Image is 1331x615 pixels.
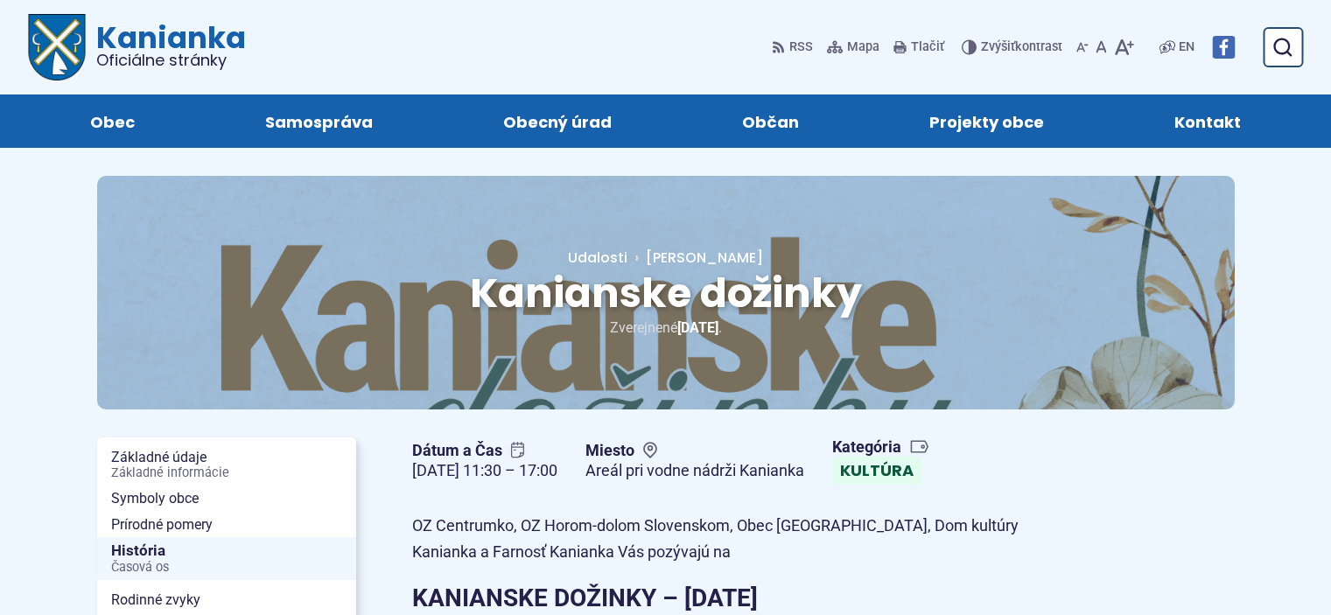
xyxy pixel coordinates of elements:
button: Zväčšiť veľkosť písma [1110,29,1138,66]
a: Kontakt [1127,94,1289,148]
span: Kanianske dožinky [470,265,862,321]
a: RSS [772,29,816,66]
span: kontrast [981,40,1062,55]
span: Tlačiť [911,40,944,55]
span: RSS [789,37,813,58]
span: Prírodné pomery [111,512,342,538]
span: Kontakt [1174,94,1241,148]
span: Oficiálne stránky [96,52,246,68]
a: Obecný úrad [455,94,659,148]
a: Symboly obce [97,486,356,512]
a: Kultúra [832,457,921,485]
span: Dátum a Čas [412,441,557,461]
button: Zmenšiť veľkosť písma [1073,29,1092,66]
a: Logo Kanianka, prejsť na domovskú stránku. [28,14,246,80]
span: Občan [742,94,799,148]
span: Obec [90,94,135,148]
a: Samospráva [217,94,420,148]
a: Prírodné pomery [97,512,356,538]
img: Prejsť na Facebook stránku [1212,36,1235,59]
a: Mapa [823,29,883,66]
a: Udalosti [568,248,627,268]
a: Obec [42,94,182,148]
button: Nastaviť pôvodnú veľkosť písma [1092,29,1110,66]
a: Rodinné zvyky [97,587,356,613]
a: Občan [695,94,847,148]
span: Samospráva [265,94,373,148]
button: Tlačiť [890,29,948,66]
a: Projekty obce [882,94,1092,148]
span: Rodinné zvyky [111,587,342,613]
span: [DATE] [677,319,718,336]
span: Mapa [847,37,879,58]
span: Projekty obce [929,94,1044,148]
span: Kategória [832,437,929,458]
a: HistóriaČasová os [97,537,356,580]
span: Kanianka [86,23,246,68]
span: Miesto [585,441,804,461]
p: Zverejnené . [153,316,1179,339]
a: EN [1175,37,1198,58]
p: OZ Centrumko, OZ Horom-dolom Slovenskom, Obec [GEOGRAPHIC_DATA], Dom kultúry Kanianka a Farnosť K... [412,513,1033,566]
span: Zvýšiť [981,39,1015,54]
span: [PERSON_NAME] [646,248,763,268]
a: Základné údajeZákladné informácie [97,444,356,486]
a: [PERSON_NAME] [627,248,763,268]
span: Základné údaje [111,444,342,486]
span: Časová os [111,561,342,575]
button: Zvýšiťkontrast [962,29,1066,66]
span: Obecný úrad [503,94,612,148]
span: Základné informácie [111,466,342,480]
span: História [111,537,342,580]
strong: KANIANSKE DOŽINKY – [DATE] [412,584,758,612]
img: Prejsť na domovskú stránku [28,14,86,80]
figcaption: [DATE] 11:30 – 17:00 [412,461,557,481]
figcaption: Areál pri vodne nádrži Kanianka [585,461,804,481]
span: EN [1179,37,1194,58]
span: Symboly obce [111,486,342,512]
